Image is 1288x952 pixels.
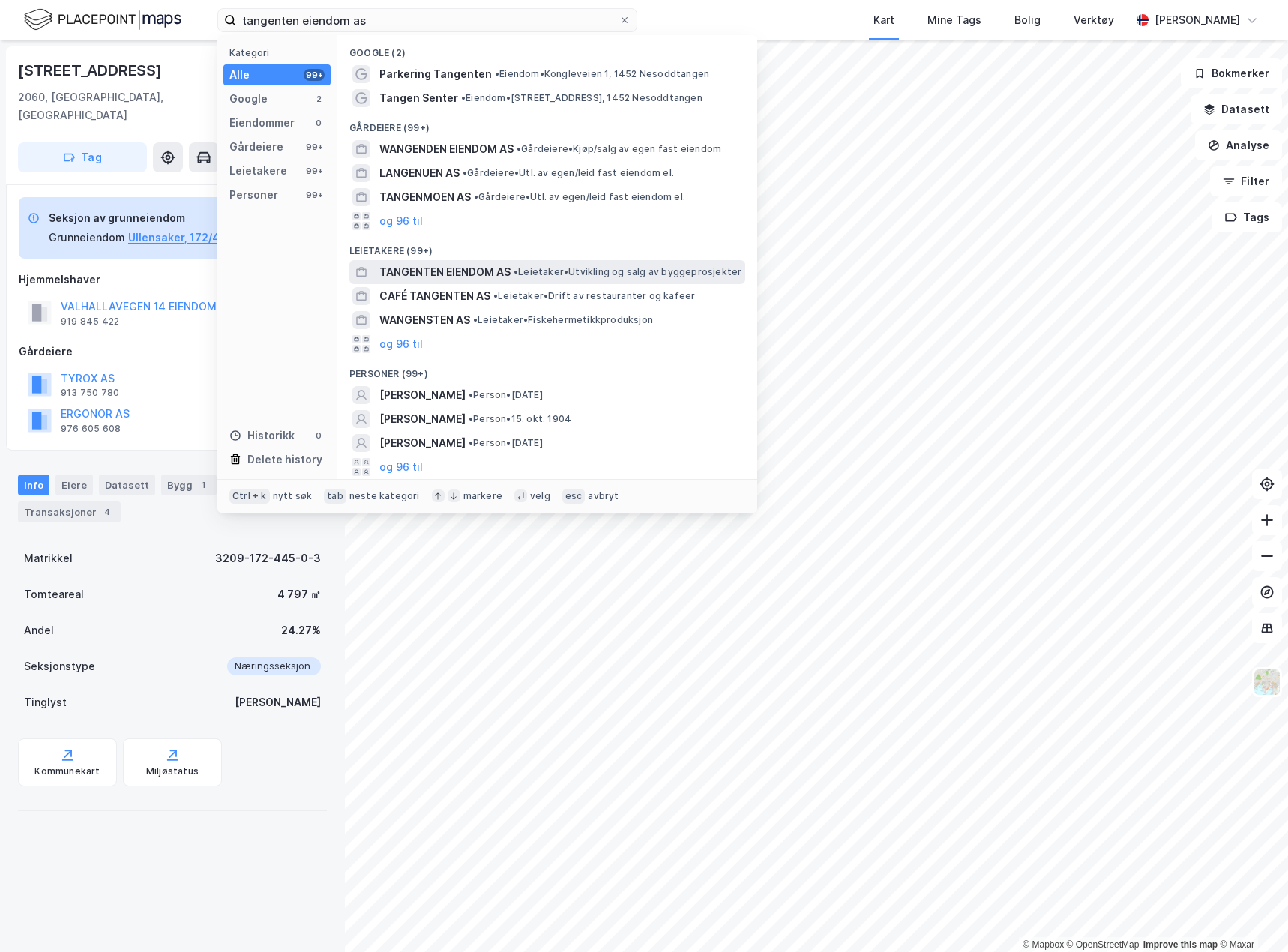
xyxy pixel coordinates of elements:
[24,621,54,639] div: Andel
[379,140,514,158] span: WANGENDEN EIENDOM AS
[18,58,165,82] div: [STREET_ADDRESS]
[469,413,571,425] span: Person • 15. okt. 1904
[379,188,471,206] span: TANGENMOEN AS
[229,90,268,108] div: Google
[1253,668,1281,696] img: Z
[18,501,121,522] div: Transaksjoner
[215,549,321,567] div: 3209-172-445-0-3
[1014,11,1041,29] div: Bolig
[495,68,709,80] span: Eiendom • Kongleveien 1, 1452 Nesoddtangen
[18,88,224,124] div: 2060, [GEOGRAPHIC_DATA], [GEOGRAPHIC_DATA]
[1143,939,1218,950] a: Improve this map
[1181,58,1282,88] button: Bokmerker
[281,621,321,639] div: 24.27%
[24,585,84,603] div: Tomteareal
[229,489,270,504] div: Ctrl + k
[461,92,702,104] span: Eiendom • [STREET_ADDRESS], 1452 Nesoddtangen
[1213,880,1288,952] div: Kontrollprogram for chat
[379,386,466,404] span: [PERSON_NAME]
[55,475,93,495] div: Eiere
[24,693,67,711] div: Tinglyst
[379,335,423,353] button: og 96 til
[18,475,49,495] div: Info
[1155,11,1240,29] div: [PERSON_NAME]
[304,69,325,81] div: 99+
[469,389,543,401] span: Person • [DATE]
[514,266,741,278] span: Leietaker • Utvikling og salg av byggeprosjekter
[34,765,100,777] div: Kommunekart
[379,89,458,107] span: Tangen Senter
[49,229,125,247] div: Grunneiendom
[379,287,490,305] span: CAFÉ TANGENTEN AS
[277,585,321,603] div: 4 797 ㎡
[517,143,721,155] span: Gårdeiere • Kjøp/salg av egen fast eiendom
[313,117,325,129] div: 0
[100,504,115,519] div: 4
[313,93,325,105] div: 2
[463,490,502,502] div: markere
[517,143,521,154] span: •
[349,490,420,502] div: neste kategori
[61,387,119,399] div: 913 750 780
[379,263,511,281] span: TANGENTEN EIENDOM AS
[19,271,326,289] div: Hjemmelshaver
[337,356,757,383] div: Personer (99+)
[379,458,423,476] button: og 96 til
[161,475,217,495] div: Bygg
[229,47,331,58] div: Kategori
[24,7,181,33] img: logo.f888ab2527a4732fd821a326f86c7f29.svg
[24,657,95,675] div: Seksjonstype
[463,167,674,179] span: Gårdeiere • Utl. av egen/leid fast eiendom el.
[493,290,498,301] span: •
[229,114,295,132] div: Eiendommer
[337,110,757,137] div: Gårdeiere (99+)
[379,65,492,83] span: Parkering Tangenten
[324,489,346,504] div: tab
[588,490,619,502] div: avbryt
[99,475,155,495] div: Datasett
[1074,11,1114,29] div: Verktøy
[469,437,473,448] span: •
[337,233,757,260] div: Leietakere (99+)
[61,316,119,328] div: 919 845 422
[469,389,473,400] span: •
[379,434,466,452] span: [PERSON_NAME]
[463,167,467,178] span: •
[1195,130,1282,160] button: Analyse
[379,410,466,428] span: [PERSON_NAME]
[1210,166,1282,196] button: Filter
[146,765,199,777] div: Miljøstatus
[24,549,73,567] div: Matrikkel
[1212,202,1282,232] button: Tags
[304,189,325,201] div: 99+
[337,35,757,62] div: Google (2)
[229,427,295,445] div: Historikk
[247,451,322,469] div: Delete history
[304,141,325,153] div: 99+
[474,191,478,202] span: •
[379,212,423,230] button: og 96 til
[196,477,211,492] div: 1
[379,311,470,329] span: WANGENSTEN AS
[469,437,543,449] span: Person • [DATE]
[273,490,313,502] div: nytt søk
[304,165,325,177] div: 99+
[530,490,550,502] div: velg
[19,343,326,361] div: Gårdeiere
[562,489,586,504] div: esc
[235,693,321,711] div: [PERSON_NAME]
[236,9,619,31] input: Søk på adresse, matrikkel, gårdeiere, leietakere eller personer
[128,229,234,247] button: Ullensaker, 172/445
[495,68,499,79] span: •
[473,314,478,325] span: •
[873,11,894,29] div: Kart
[1067,939,1140,950] a: OpenStreetMap
[49,209,234,227] div: Seksjon av grunneiendom
[61,423,121,435] div: 976 605 608
[379,164,460,182] span: LANGENUEN AS
[229,66,250,84] div: Alle
[313,430,325,442] div: 0
[229,162,287,180] div: Leietakere
[469,413,473,424] span: •
[493,290,695,302] span: Leietaker • Drift av restauranter og kafeer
